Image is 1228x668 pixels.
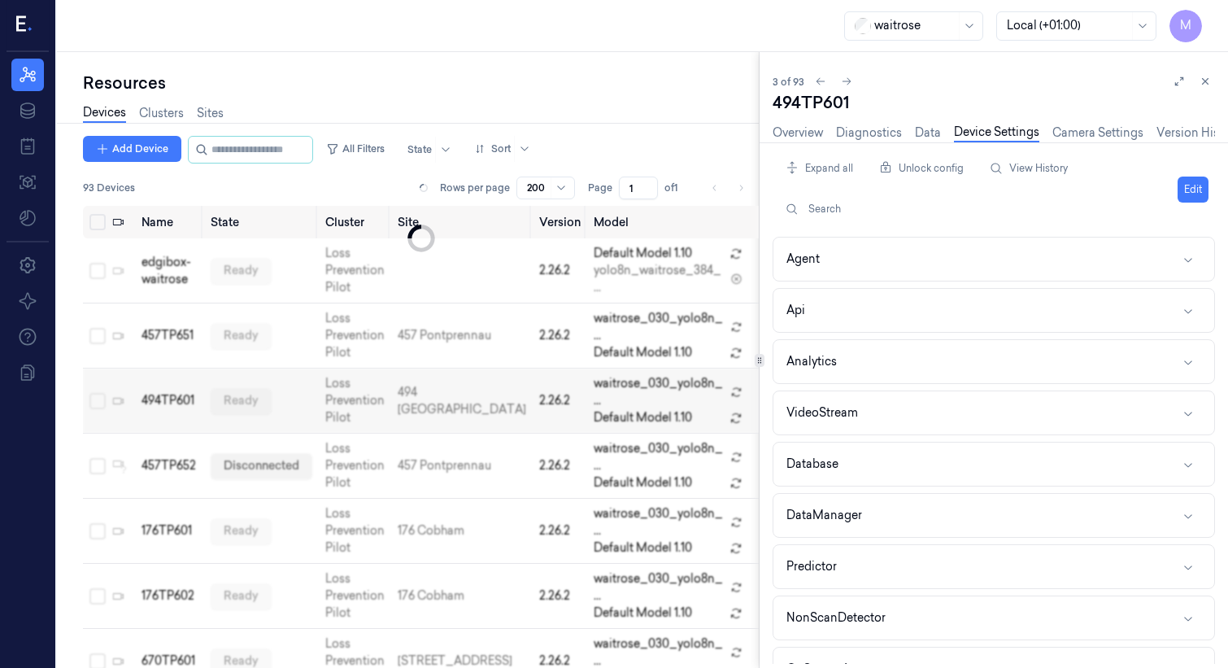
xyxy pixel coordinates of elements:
span: Default Model 1.10 [594,245,692,262]
div: 2.26.2 [539,392,581,409]
div: 2.26.2 [539,522,581,539]
a: 494 [GEOGRAPHIC_DATA] [398,385,526,417]
span: of 1 [664,181,690,195]
span: 93 Devices [83,181,135,195]
a: 176 Cobham [398,588,464,603]
span: Default Model 1.10 [594,474,692,491]
div: 494TP601 [773,91,1215,114]
span: waitrose_030_yolo8n_ ... [594,310,724,344]
a: Device Settings [954,124,1039,142]
div: Database [786,456,838,473]
button: Agent [773,238,1214,281]
div: 2.26.2 [539,327,581,344]
button: Edit [1178,177,1208,203]
a: Devices [83,104,126,123]
div: ready [211,258,272,284]
button: Select row [89,263,106,279]
a: 457 Pontprennau [398,458,491,473]
a: Loss Prevention Pilot [325,311,385,360]
th: Version [533,206,587,238]
button: All Filters [320,136,391,162]
div: 176TP601 [142,522,198,539]
a: Data [915,124,941,142]
span: Default Model 1.10 [594,539,692,557]
button: Select all [89,214,106,230]
span: waitrose_030_yolo8n_ ... [594,505,724,539]
button: Api [773,289,1214,332]
a: Overview [773,124,823,142]
div: NonScanDetector [786,609,886,627]
div: 2.26.2 [539,262,581,279]
div: edgibox-waitrose [142,254,198,288]
span: waitrose_030_yolo8n_ ... [594,440,724,474]
a: Clusters [139,105,184,122]
a: Loss Prevention Pilot [325,376,385,425]
div: Api [786,302,805,319]
a: [STREET_ADDRESS] [398,653,512,668]
div: ready [211,323,272,349]
div: 2.26.2 [539,457,581,474]
button: Database [773,443,1214,486]
div: Agent [786,251,820,268]
div: Predictor [786,558,837,575]
div: 457TP651 [142,327,198,344]
div: ready [211,583,272,609]
a: 176 Cobham [398,523,464,538]
a: Diagnostics [836,124,902,142]
div: 457TP652 [142,457,198,474]
span: yolo8n_waitrose_384_ ... [594,262,724,296]
button: NonScanDetector [773,596,1214,640]
nav: pagination [703,177,752,199]
div: 494TP601 [142,392,198,409]
span: Page [588,181,612,195]
div: DataManager [786,507,862,524]
a: Loss Prevention Pilot [325,441,385,490]
span: Default Model 1.10 [594,344,692,361]
th: Site [391,206,533,238]
span: Default Model 1.10 [594,409,692,426]
a: Sites [197,105,224,122]
button: Select row [89,393,106,409]
button: DataManager [773,494,1214,537]
span: Default Model 1.10 [594,605,692,622]
div: Resources [83,72,759,94]
button: View History [983,155,1074,181]
a: Loss Prevention Pilot [325,246,385,295]
div: ready [211,388,272,414]
button: Analytics [773,340,1214,383]
div: Analytics [786,353,837,370]
a: 457 Pontprennau [398,328,491,343]
th: Model [587,206,762,238]
div: 176TP602 [142,587,198,605]
button: Select row [89,458,106,474]
span: waitrose_030_yolo8n_ ... [594,375,724,409]
button: Unlock config [873,155,970,181]
a: Loss Prevention Pilot [325,506,385,555]
p: Rows per page [440,181,510,195]
div: VideoStream [786,404,858,421]
button: Add Device [83,136,181,162]
button: Select row [89,328,106,344]
div: Unlock config [873,153,970,184]
button: M [1169,10,1202,42]
th: Name [135,206,204,238]
button: VideoStream [773,391,1214,434]
a: Loss Prevention Pilot [325,571,385,620]
span: 3 of 93 [773,75,804,89]
div: ready [211,518,272,544]
th: Cluster [319,206,391,238]
button: Select row [89,588,106,605]
div: disconnected [211,453,312,479]
div: Expand all [779,153,860,184]
div: 2.26.2 [539,587,581,605]
button: Select row [89,523,106,539]
th: State [204,206,319,238]
button: Predictor [773,545,1214,588]
a: Camera Settings [1052,124,1143,142]
button: Expand all [779,155,860,181]
span: waitrose_030_yolo8n_ ... [594,570,724,605]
